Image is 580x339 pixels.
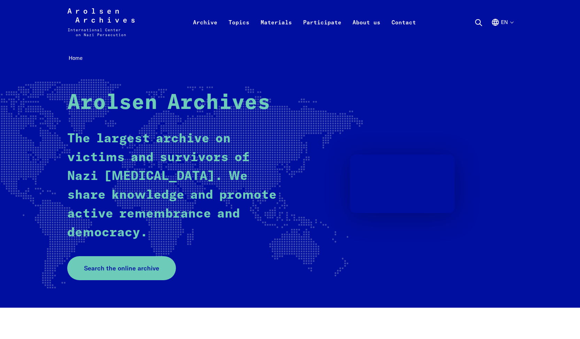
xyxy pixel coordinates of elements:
a: Materials [255,17,297,45]
a: Participate [297,17,347,45]
a: Search the online archive [67,256,176,280]
a: Archive [187,17,223,45]
a: Topics [223,17,255,45]
a: Contact [386,17,422,45]
nav: Breadcrumb [67,53,513,64]
span: Home [69,55,83,61]
button: English, language selection [491,18,513,43]
nav: Primary [187,8,422,36]
a: About us [347,17,386,45]
strong: Arolsen Archives [67,93,270,113]
span: Search the online archive [84,263,159,273]
p: The largest archive on victims and survivors of Nazi [MEDICAL_DATA]. We share knowledge and promo... [67,129,278,242]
